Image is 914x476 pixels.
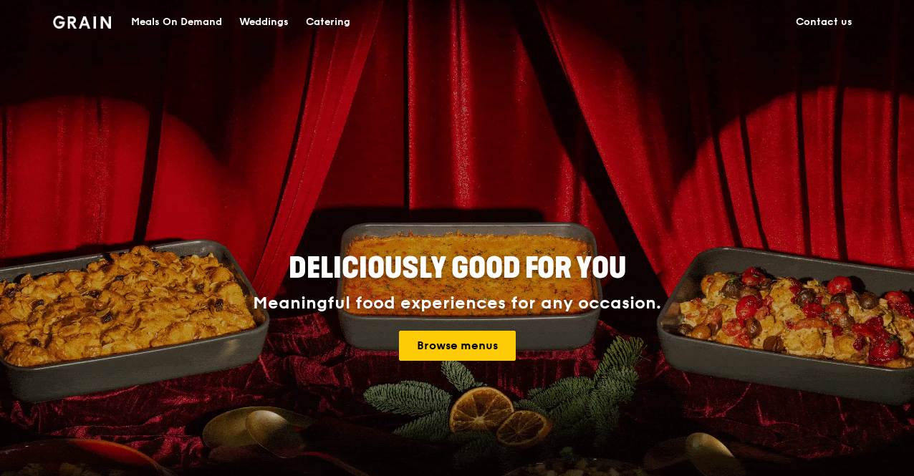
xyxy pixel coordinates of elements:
a: Weddings [231,1,297,44]
a: Catering [297,1,359,44]
a: Browse menus [399,331,516,361]
div: Weddings [239,1,289,44]
div: Meals On Demand [131,1,222,44]
span: Deliciously good for you [289,251,626,286]
img: Grain [53,16,111,29]
div: Catering [306,1,350,44]
div: Meaningful food experiences for any occasion. [199,293,715,314]
a: Contact us [787,1,861,44]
